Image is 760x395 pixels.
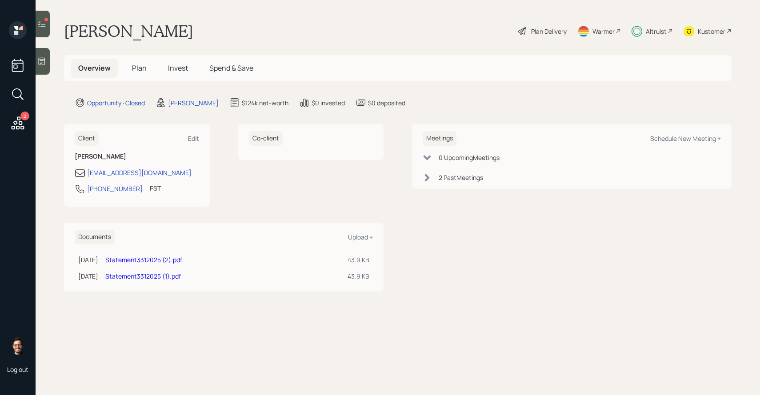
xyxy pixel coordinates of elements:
[698,27,725,36] div: Kustomer
[132,63,147,73] span: Plan
[9,337,27,355] img: sami-boghos-headshot.png
[439,153,500,162] div: 0 Upcoming Meeting s
[105,272,181,280] a: Statement3312025 (1).pdf
[78,271,98,281] div: [DATE]
[75,230,115,244] h6: Documents
[348,255,369,264] div: 43.9 KB
[531,27,567,36] div: Plan Delivery
[78,63,111,73] span: Overview
[75,131,99,146] h6: Client
[87,184,143,193] div: [PHONE_NUMBER]
[7,365,28,374] div: Log out
[249,131,283,146] h6: Co-client
[64,21,193,41] h1: [PERSON_NAME]
[348,271,369,281] div: 43.9 KB
[348,233,373,241] div: Upload +
[75,153,199,160] h6: [PERSON_NAME]
[592,27,615,36] div: Warmer
[168,63,188,73] span: Invest
[439,173,483,182] div: 2 Past Meeting s
[20,112,29,120] div: 2
[87,98,145,108] div: Opportunity · Closed
[78,255,98,264] div: [DATE]
[423,131,456,146] h6: Meetings
[242,98,288,108] div: $124k net-worth
[650,134,721,143] div: Schedule New Meeting +
[368,98,405,108] div: $0 deposited
[312,98,345,108] div: $0 invested
[168,98,219,108] div: [PERSON_NAME]
[188,134,199,143] div: Edit
[150,184,161,193] div: PST
[646,27,667,36] div: Altruist
[87,168,192,177] div: [EMAIL_ADDRESS][DOMAIN_NAME]
[105,255,182,264] a: Statement3312025 (2).pdf
[209,63,253,73] span: Spend & Save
